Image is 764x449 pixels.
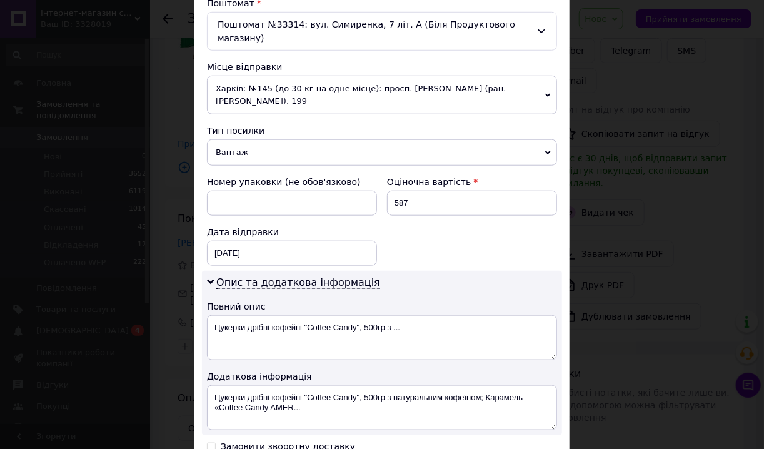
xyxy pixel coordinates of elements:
textarea: Цукерки дрібні кофейні "Coffeе Candy", 500гр з ... [207,315,557,360]
div: Повний опис [207,300,557,313]
textarea: Цукерки дрібні кофейні "Coffeе Candy", 500гр з натуральним кофеїном; Карамель «Coffee Candy AMER... [207,385,557,430]
span: Харків: №145 (до 30 кг на одне місце): просп. [PERSON_NAME] (ран. [PERSON_NAME]), 199 [207,76,557,114]
span: Опис та додаткова інформація [216,276,380,289]
div: Номер упаковки (не обов'язково) [207,176,377,188]
div: Поштомат №33314: вул. Симиренка, 7 літ. А (Біля Продуктового магазину) [207,12,557,51]
span: Тип посилки [207,126,264,136]
span: Місце відправки [207,62,283,72]
span: Вантаж [207,139,557,166]
div: Додаткова інформація [207,370,557,383]
div: Дата відправки [207,226,377,238]
div: Оціночна вартість [387,176,557,188]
